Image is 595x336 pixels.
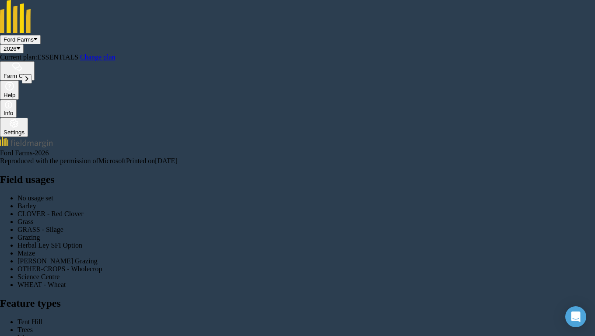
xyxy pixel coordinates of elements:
[17,234,595,241] div: Grazing
[17,226,595,234] div: GRASS - Silage
[17,194,595,202] div: No usage set
[126,157,178,164] span: Printed on [DATE]
[17,326,595,334] div: Trees
[17,265,595,273] div: OTHER-CROPS - Wholecrop
[17,210,595,218] div: CLOVER - Red Clover
[17,249,595,257] div: Maize
[565,306,586,327] div: Open Intercom Messenger
[3,92,15,98] div: Help
[17,241,595,249] div: Herbal Ley SFI Option
[3,73,31,79] div: Farm Chat
[4,82,15,91] img: A question mark icon
[17,273,595,281] div: Science Centre
[17,218,595,226] div: Grass
[17,257,595,265] div: [PERSON_NAME] Grazing
[17,318,595,326] div: Tent Hill
[3,36,34,43] span: Ford Farms
[12,63,22,71] img: Two speech bubbles overlapping with the left bubble in the forefront
[3,45,17,52] span: 2026
[17,202,595,210] div: Barley
[3,110,13,116] div: Info
[9,119,19,128] img: A cog icon
[5,101,12,108] img: svg+xml;base64,PHN2ZyB4bWxucz0iaHR0cDovL3d3dy53My5vcmcvMjAwMC9zdmciIHdpZHRoPSIxNyIgaGVpZ2h0PSIxNy...
[3,129,24,136] div: Settings
[17,281,595,289] div: WHEAT - Wheat
[80,53,115,61] a: Change plan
